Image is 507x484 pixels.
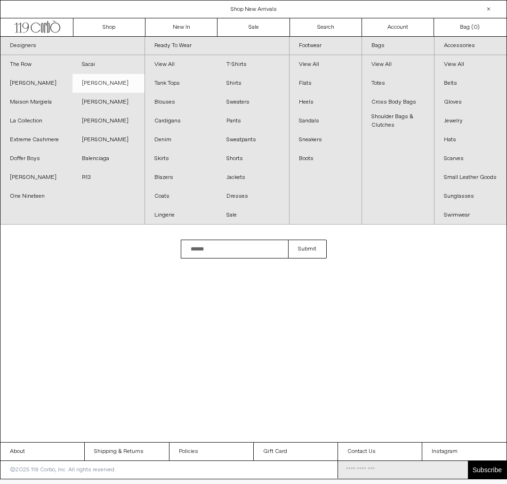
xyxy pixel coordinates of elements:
a: Balenciaga [72,149,145,168]
a: Cardigans [145,112,217,130]
a: Jewelry [435,112,507,130]
a: Blouses [145,93,217,112]
p: ©2025 119 Corbo, Inc. All rights reserved. [0,461,125,479]
a: One Nineteen [0,187,72,206]
a: Denim [145,130,217,149]
a: Shop New Arrivals [231,6,277,13]
a: Shirts [217,74,289,93]
a: About [0,443,84,460]
a: Boots [290,149,362,168]
span: ) [474,23,480,32]
a: Extreme Cashmere [0,130,72,149]
a: The Row [0,55,72,74]
a: Totes [362,74,434,93]
a: Designers [0,37,145,55]
a: Bag () [434,18,506,36]
a: [PERSON_NAME] [72,112,145,130]
button: Subscribe [468,461,507,479]
a: View All [145,55,217,74]
a: Cross Body Bags [362,93,434,112]
a: Bags [362,37,434,55]
a: New In [145,18,217,36]
a: [PERSON_NAME] [72,130,145,149]
a: Shop [73,18,145,36]
a: Swimwear [435,206,507,225]
a: Sunglasses [435,187,507,206]
a: [PERSON_NAME] [0,74,72,93]
a: Doffer Boys [0,149,72,168]
a: View All [290,55,362,74]
a: La Collection [0,112,72,130]
a: Scarves [435,149,507,168]
a: Tank Tops [145,74,217,93]
a: Search [290,18,362,36]
a: Sneakers [290,130,362,149]
a: Accessories [435,37,507,55]
button: Submit [288,240,326,258]
a: T-Shirts [217,55,289,74]
a: View All [435,55,507,74]
a: [PERSON_NAME] [72,74,145,93]
a: Small Leather Goods [435,168,507,187]
a: Policies [169,443,253,460]
a: Flats [290,74,362,93]
a: [PERSON_NAME] [72,93,145,112]
input: Email Address [338,461,468,479]
a: View All [362,55,434,74]
a: Skirts [145,149,217,168]
a: Shorts [217,149,289,168]
a: Sweaters [217,93,289,112]
a: Heels [290,93,362,112]
span: 0 [474,24,477,31]
a: Shoulder Bags & Clutches [362,112,434,130]
a: Gift Card [254,443,338,460]
a: Lingerie [145,206,217,225]
a: Hats [435,130,507,149]
a: Jackets [217,168,289,187]
a: Shipping & Returns [85,443,169,460]
a: Dresses [217,187,289,206]
a: Account [362,18,434,36]
a: Gloves [435,93,507,112]
a: Contact Us [338,443,422,460]
a: Maison Margiela [0,93,72,112]
a: Pants [217,112,289,130]
a: Coats [145,187,217,206]
a: Ready To Wear [145,37,289,55]
a: Sale [217,206,289,225]
a: Belts [435,74,507,93]
a: Sacai [72,55,145,74]
a: [PERSON_NAME] [0,168,72,187]
input: Search [181,240,289,258]
a: Instagram [422,443,507,460]
a: Blazers [145,168,217,187]
a: R13 [72,168,145,187]
a: Sweatpants [217,130,289,149]
a: Sale [217,18,290,36]
a: Footwear [290,37,362,55]
a: Sandals [290,112,362,130]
